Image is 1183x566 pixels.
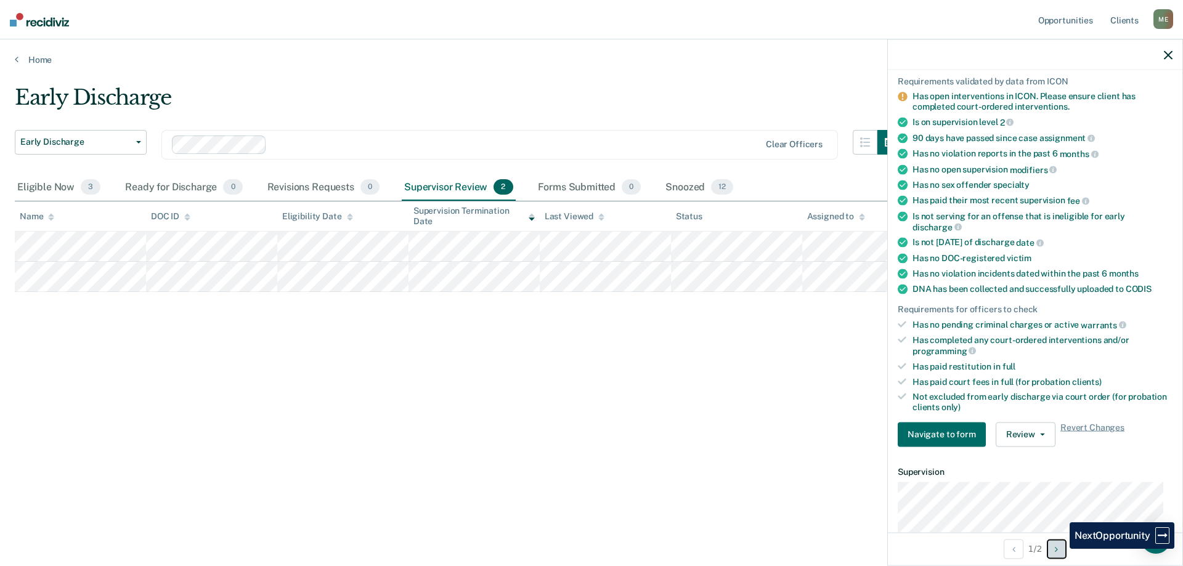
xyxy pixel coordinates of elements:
div: Is on supervision level [913,116,1173,127]
span: warrants [1081,320,1126,329]
div: Supervision Termination Date [413,206,535,227]
span: Revert Changes [1060,422,1124,447]
div: Not excluded from early discharge via court order (for probation clients [913,392,1173,413]
div: Has paid restitution in [913,361,1173,371]
div: Supervisor Review [402,174,516,201]
span: Early Discharge [20,137,131,147]
span: discharge [913,222,962,232]
div: Is not serving for an offense that is ineligible for early [913,211,1173,232]
div: Has no DOC-registered [913,253,1173,263]
span: full [1002,361,1015,371]
div: Early Discharge [15,85,902,120]
div: Status [676,211,702,222]
div: Has paid court fees in full (for probation [913,376,1173,387]
button: Review [996,422,1055,447]
div: DOC ID [151,211,190,222]
button: Previous Opportunity [1004,539,1023,559]
span: programming [913,346,976,355]
span: 0 [360,179,380,195]
div: DNA has been collected and successfully uploaded to [913,283,1173,294]
span: modifiers [1010,164,1057,174]
div: Eligible Now [15,174,103,201]
span: 3 [81,179,100,195]
span: 2 [494,179,513,195]
a: Home [15,54,1168,65]
div: Is not [DATE] of discharge [913,237,1173,248]
span: victim [1007,253,1031,262]
div: Has open interventions in ICON. Please ensure client has completed court-ordered interventions. [913,91,1173,112]
div: Open Intercom Messenger [1141,524,1171,554]
div: M E [1153,9,1173,29]
div: 90 days have passed since case [913,132,1173,144]
div: Revisions Requests [265,174,382,201]
span: months [1109,268,1139,278]
div: Requirements validated by data from ICON [898,76,1173,86]
span: 12 [711,179,733,195]
div: Has completed any court-ordered interventions and/or [913,335,1173,356]
div: Requirements for officers to check [898,304,1173,314]
div: Assigned to [807,211,865,222]
img: Recidiviz [10,13,69,26]
span: clients) [1072,376,1102,386]
button: Next Opportunity [1047,539,1067,559]
span: assignment [1039,133,1095,143]
div: Last Viewed [545,211,604,222]
div: Has no violation reports in the past 6 [913,148,1173,160]
button: Navigate to form [898,422,986,447]
span: months [1060,148,1099,158]
span: CODIS [1126,283,1152,293]
span: date [1016,238,1043,248]
dt: Supervision [898,466,1173,477]
div: Ready for Discharge [123,174,245,201]
div: Has no sex offender [913,180,1173,190]
div: Has no open supervision [913,164,1173,175]
div: Has no pending criminal charges or active [913,319,1173,330]
span: 0 [223,179,242,195]
span: only) [941,402,961,412]
span: 2 [1000,117,1014,127]
a: Navigate to form link [898,422,991,447]
div: 1 / 2 [888,532,1182,565]
span: specialty [993,180,1030,190]
div: Snoozed [663,174,736,201]
div: Eligibility Date [282,211,353,222]
span: 0 [622,179,641,195]
div: Has paid their most recent supervision [913,195,1173,206]
div: Clear officers [766,139,823,150]
div: Name [20,211,54,222]
span: fee [1067,196,1089,206]
div: Forms Submitted [535,174,644,201]
div: Has no violation incidents dated within the past 6 [913,268,1173,278]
